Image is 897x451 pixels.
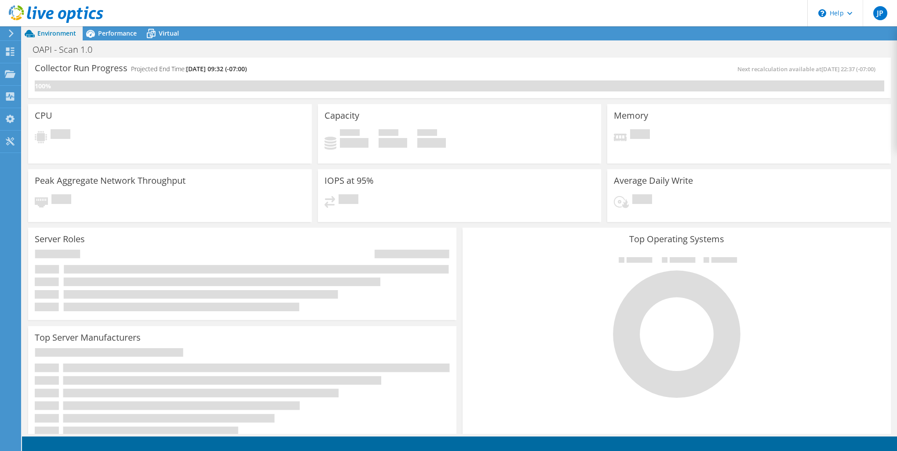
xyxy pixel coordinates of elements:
h3: Top Operating Systems [469,234,884,244]
h3: IOPS at 95% [325,176,374,185]
span: Environment [37,29,76,37]
span: Total [417,129,437,138]
h4: Projected End Time: [131,64,247,74]
span: Pending [51,194,71,206]
h3: Top Server Manufacturers [35,333,141,342]
span: Used [340,129,360,138]
span: Performance [98,29,137,37]
span: Virtual [159,29,179,37]
h4: 0 GiB [417,138,446,148]
span: [DATE] 22:37 (-07:00) [821,65,875,73]
span: [DATE] 09:32 (-07:00) [186,65,247,73]
span: JP [873,6,887,20]
h3: Peak Aggregate Network Throughput [35,176,186,185]
span: Pending [339,194,358,206]
h3: CPU [35,111,52,120]
h1: OAPI - Scan 1.0 [29,45,106,55]
h3: Server Roles [35,234,85,244]
span: Next recalculation available at [737,65,880,73]
svg: \n [818,9,826,17]
span: Free [379,129,398,138]
span: Pending [632,194,652,206]
h3: Average Daily Write [614,176,693,185]
h3: Memory [614,111,648,120]
span: Pending [51,129,70,141]
h3: Capacity [325,111,359,120]
h4: 0 GiB [340,138,368,148]
span: Pending [630,129,650,141]
h4: 0 GiB [379,138,407,148]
